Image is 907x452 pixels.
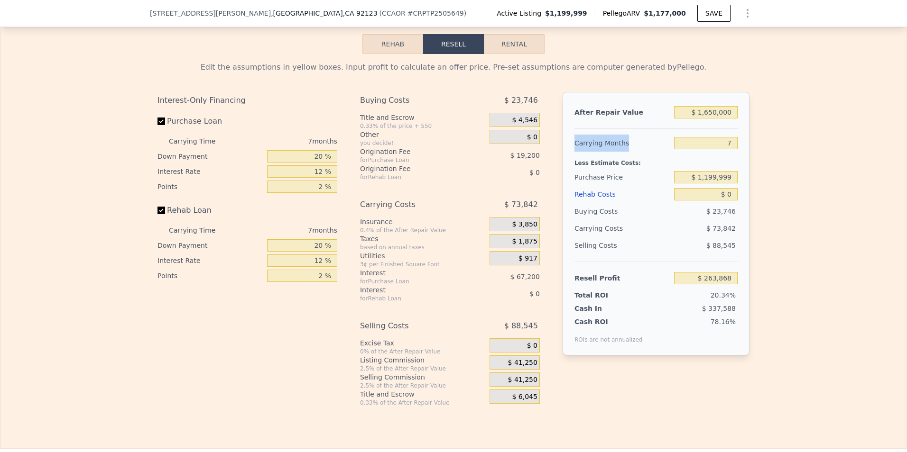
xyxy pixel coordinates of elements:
input: Purchase Loan [157,118,165,125]
div: Interest [360,285,466,295]
div: for Rehab Loan [360,173,466,181]
span: 78.16% [711,318,736,325]
div: for Purchase Loan [360,278,466,285]
button: Rental [484,34,545,54]
div: for Purchase Loan [360,156,466,164]
div: 3¢ per Finished Square Foot [360,261,486,268]
span: $1,177,000 [644,9,686,17]
span: $ 337,588 [702,305,736,312]
div: Other [360,130,486,139]
span: CCAOR [382,9,406,17]
span: , CA 92123 [343,9,378,17]
div: based on annual taxes [360,244,486,251]
div: ROIs are not annualized [574,326,643,344]
div: 7 months [234,134,337,149]
div: Down Payment [157,238,263,253]
div: Carrying Months [574,135,670,152]
span: $ 0 [527,133,537,142]
span: $ 41,250 [508,376,537,384]
div: Selling Costs [574,237,670,254]
div: 2.5% of the After Repair Value [360,365,486,372]
span: $ 6,045 [512,393,537,401]
div: Cash ROI [574,317,643,326]
span: $ 88,545 [706,242,736,249]
button: SAVE [697,5,731,22]
div: Listing Commission [360,355,486,365]
span: # CRPTP2505649 [407,9,464,17]
div: Points [157,179,263,194]
div: Buying Costs [360,92,466,109]
span: 20.34% [711,291,736,299]
span: $ 23,746 [706,208,736,215]
span: $ 23,746 [504,92,538,109]
span: $ 67,200 [510,273,540,280]
span: $ 4,546 [512,116,537,125]
span: Active Listing [497,9,545,18]
div: for Rehab Loan [360,295,466,302]
div: Edit the assumptions in yellow boxes. Input profit to calculate an offer price. Pre-set assumptio... [157,62,750,73]
div: Excise Tax [360,338,486,348]
input: Rehab Loan [157,207,165,214]
div: Points [157,268,263,283]
div: Resell Profit [574,270,670,287]
span: $ 917 [518,254,537,263]
div: Selling Costs [360,317,466,334]
span: $ 73,842 [706,225,736,232]
div: Title and Escrow [360,113,486,122]
div: Carrying Costs [574,220,634,237]
div: Less Estimate Costs: [574,152,738,169]
div: Interest-Only Financing [157,92,337,109]
div: 0% of the After Repair Value [360,348,486,355]
div: Carrying Time [169,134,231,149]
div: you decide! [360,139,486,147]
span: $ 73,842 [504,196,538,213]
div: 0.33% of the After Repair Value [360,399,486,407]
span: $ 41,250 [508,359,537,367]
div: Title and Escrow [360,389,486,399]
div: Interest Rate [157,164,263,179]
span: $ 19,200 [510,152,540,159]
span: [STREET_ADDRESS][PERSON_NAME] [150,9,271,18]
span: $ 3,850 [512,220,537,229]
span: $ 0 [527,342,537,350]
div: 0.33% of the price + 550 [360,122,486,130]
div: Carrying Time [169,223,231,238]
div: Taxes [360,234,486,244]
div: Down Payment [157,149,263,164]
div: 0.4% of the After Repair Value [360,226,486,234]
span: $ 88,545 [504,317,538,334]
div: Insurance [360,217,486,226]
button: Rehab [362,34,423,54]
span: Pellego ARV [603,9,644,18]
div: ( ) [379,9,467,18]
span: $ 0 [529,290,540,298]
button: Resell [423,34,484,54]
div: Purchase Price [574,169,670,186]
div: Origination Fee [360,164,466,173]
div: Rehab Costs [574,186,670,203]
div: After Repair Value [574,104,670,121]
span: , [GEOGRAPHIC_DATA] [271,9,377,18]
span: $ 1,875 [512,237,537,246]
span: $1,199,999 [545,9,587,18]
button: Show Options [738,4,757,23]
div: Cash In [574,304,634,313]
div: Total ROI [574,290,634,300]
div: Selling Commission [360,372,486,382]
div: Utilities [360,251,486,261]
div: Interest Rate [157,253,263,268]
div: Interest [360,268,466,278]
div: Buying Costs [574,203,670,220]
span: $ 0 [529,169,540,176]
label: Rehab Loan [157,202,263,219]
div: 2.5% of the After Repair Value [360,382,486,389]
div: Origination Fee [360,147,466,156]
div: 7 months [234,223,337,238]
label: Purchase Loan [157,113,263,130]
div: Carrying Costs [360,196,466,213]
